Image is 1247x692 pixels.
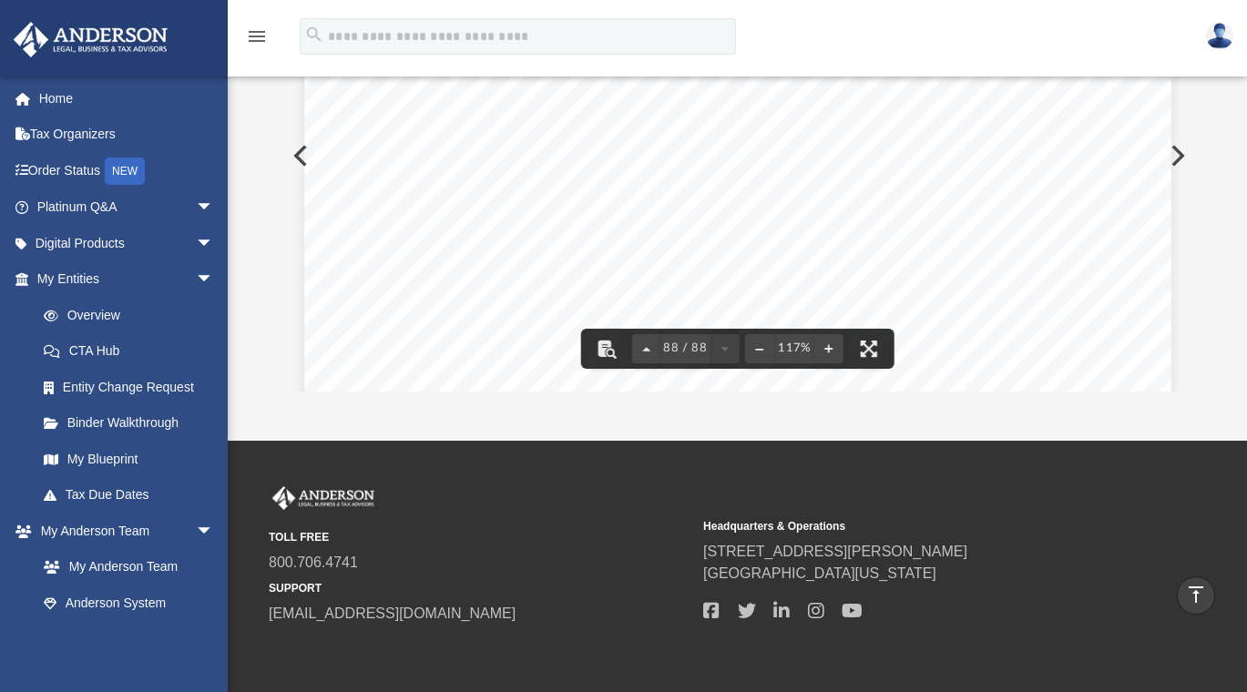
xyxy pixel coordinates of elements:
span: The date of ownership and from whom the shares were transferred [457,140,909,158]
a: Anderson System [26,585,232,621]
a: Order StatusNEW [13,152,241,189]
a: vertical_align_top [1177,576,1215,615]
span: arrow_drop_down [196,261,232,299]
span: arrow_drop_down [196,189,232,227]
a: Tax Due Dates [26,477,241,514]
button: 88 / 88 [660,329,710,369]
i: search [304,25,324,45]
a: 800.706.4741 [269,555,358,570]
i: vertical_align_top [1185,584,1207,605]
button: Previous File [279,130,319,181]
img: Anderson Advisors Platinum Portal [8,22,173,57]
a: [GEOGRAPHIC_DATA][US_STATE] [703,565,936,581]
button: Toggle findbar [586,329,626,369]
span: In most cases, you will want to own the shares. The shares are considered “Original Issue” if they [406,213,1068,230]
a: Platinum Q&Aarrow_drop_down [13,189,241,226]
span: The name of the certificate holder [457,66,688,84]
a: [STREET_ADDRESS][PERSON_NAME] [703,544,967,559]
a: Home [13,80,241,117]
a: My Anderson Team [26,549,223,585]
span: arrow_drop_down [196,225,232,262]
a: CTA Hub [26,333,241,370]
small: SUPPORT [269,580,690,596]
div: NEW [105,158,145,185]
small: TOLL FREE [269,529,690,545]
img: User Pic [1206,23,1233,49]
button: Enter fullscreen [849,329,889,369]
div: Current zoom level [774,342,814,354]
a: My Anderson Teamarrow_drop_down [13,513,232,549]
button: Previous page [631,329,660,369]
span: arrow_drop_down [196,513,232,550]
button: Zoom in [814,329,843,369]
span: 88 / 88 [660,342,710,354]
a: [EMAIL_ADDRESS][DOMAIN_NAME] [269,605,516,621]
button: Zoom out [745,329,774,369]
a: My Blueprint [26,441,232,477]
span: The amount paid for the shares [457,177,668,194]
a: menu [246,35,268,47]
img: Anderson Advisors Platinum Portal [269,486,378,510]
a: My Entitiesarrow_drop_down [13,261,241,298]
a: Entity Change Request [26,369,241,405]
a: Client Referrals [26,621,232,657]
button: Next File [1156,130,1196,181]
a: Overview [26,297,241,333]
small: Headquarters & Operations [703,518,1125,534]
span: were issued during the Organizational Meeting. [406,232,730,249]
span: Place of Residence [457,103,587,120]
i: menu [246,25,268,47]
a: Tax Organizers [13,117,241,153]
a: Binder Walkthrough [26,405,241,442]
a: Digital Productsarrow_drop_down [13,225,241,261]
